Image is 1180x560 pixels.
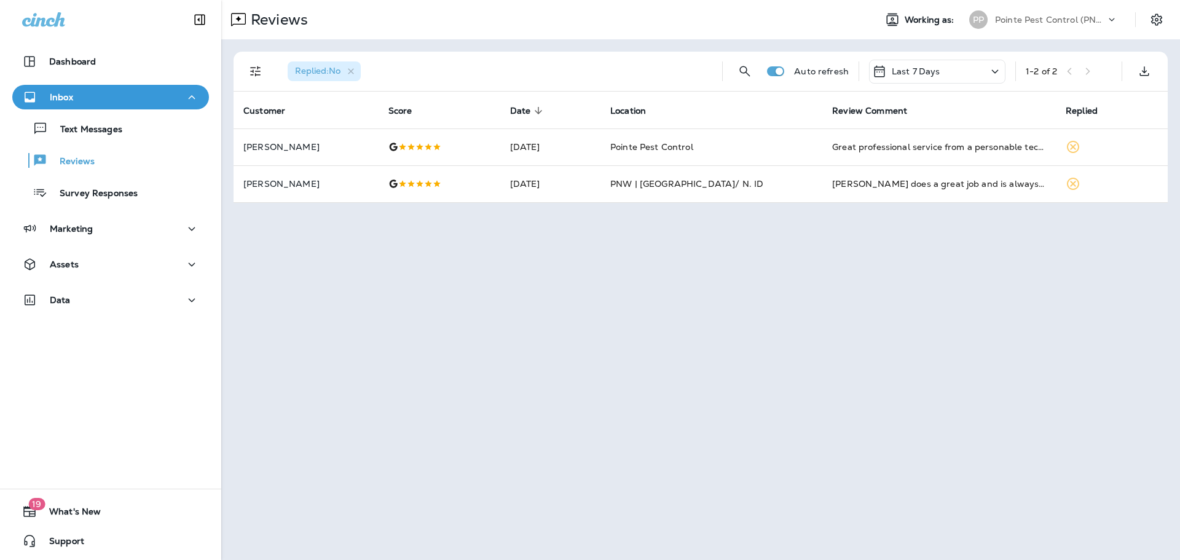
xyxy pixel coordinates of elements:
span: What's New [37,507,101,521]
p: Auto refresh [794,66,849,76]
span: Score [388,105,428,116]
button: Dashboard [12,49,209,74]
p: Dashboard [49,57,96,66]
p: Reviews [47,156,95,168]
button: Search Reviews [733,59,757,84]
p: Marketing [50,224,93,234]
button: Support [12,529,209,553]
p: Survey Responses [47,188,138,200]
p: Inbox [50,92,73,102]
button: Filters [243,59,268,84]
span: Review Comment [832,105,923,116]
p: Pointe Pest Control (PNW) [995,15,1106,25]
button: Export as CSV [1132,59,1157,84]
span: Support [37,536,84,551]
span: Replied [1066,106,1098,116]
button: Inbox [12,85,209,109]
button: Survey Responses [12,179,209,205]
button: Reviews [12,148,209,173]
span: Date [510,105,547,116]
span: Date [510,106,531,116]
p: [PERSON_NAME] [243,179,369,189]
span: 19 [28,498,45,510]
p: [PERSON_NAME] [243,142,369,152]
button: Data [12,288,209,312]
td: [DATE] [500,128,600,165]
button: Marketing [12,216,209,241]
span: Replied [1066,105,1114,116]
div: PP [969,10,988,29]
button: Collapse Sidebar [183,7,217,32]
button: Assets [12,252,209,277]
p: Assets [50,259,79,269]
span: Review Comment [832,106,907,116]
td: [DATE] [500,165,600,202]
span: PNW | [GEOGRAPHIC_DATA]/ N. ID [610,178,763,189]
div: Replied:No [288,61,361,81]
span: Location [610,105,662,116]
p: Reviews [246,10,308,29]
span: Working as: [905,15,957,25]
p: Text Messages [48,124,122,136]
span: Customer [243,106,285,116]
span: Score [388,106,412,116]
span: Replied : No [295,65,340,76]
span: Customer [243,105,301,116]
div: Dakota does a great job and is always thorough and very polite. [832,178,1046,190]
span: Location [610,106,646,116]
button: 19What's New [12,499,209,524]
button: Settings [1146,9,1168,31]
div: 1 - 2 of 2 [1026,66,1057,76]
span: Pointe Pest Control [610,141,693,152]
p: Data [50,295,71,305]
div: Great professional service from a personable technician. [832,141,1046,153]
p: Last 7 Days [892,66,940,76]
button: Text Messages [12,116,209,141]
